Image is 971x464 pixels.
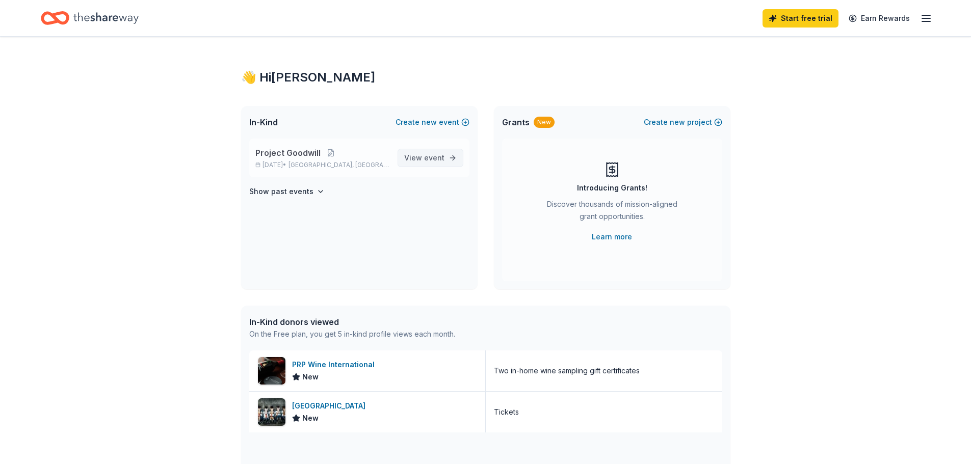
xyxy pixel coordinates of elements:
a: Home [41,6,139,30]
span: new [670,116,685,128]
a: Start free trial [763,9,838,28]
span: new [422,116,437,128]
div: PRP Wine International [292,359,379,371]
span: [GEOGRAPHIC_DATA], [GEOGRAPHIC_DATA] [288,161,389,169]
div: [GEOGRAPHIC_DATA] [292,400,370,412]
p: [DATE] • [255,161,389,169]
span: View [404,152,444,164]
a: View event [398,149,463,167]
span: Project Goodwill [255,147,321,159]
div: Tickets [494,406,519,418]
span: In-Kind [249,116,278,128]
img: Image for Circle Theatre [258,398,285,426]
a: Earn Rewards [843,9,916,28]
div: On the Free plan, you get 5 in-kind profile views each month. [249,328,455,340]
div: New [534,117,555,128]
div: In-Kind donors viewed [249,316,455,328]
span: Grants [502,116,530,128]
div: Discover thousands of mission-aligned grant opportunities. [543,198,681,227]
div: Two in-home wine sampling gift certificates [494,365,640,377]
div: Introducing Grants! [577,182,647,194]
span: event [424,153,444,162]
div: 👋 Hi [PERSON_NAME] [241,69,730,86]
button: Createnewevent [396,116,469,128]
button: Createnewproject [644,116,722,128]
a: Learn more [592,231,632,243]
button: Show past events [249,185,325,198]
span: New [302,371,319,383]
h4: Show past events [249,185,313,198]
img: Image for PRP Wine International [258,357,285,385]
span: New [302,412,319,424]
